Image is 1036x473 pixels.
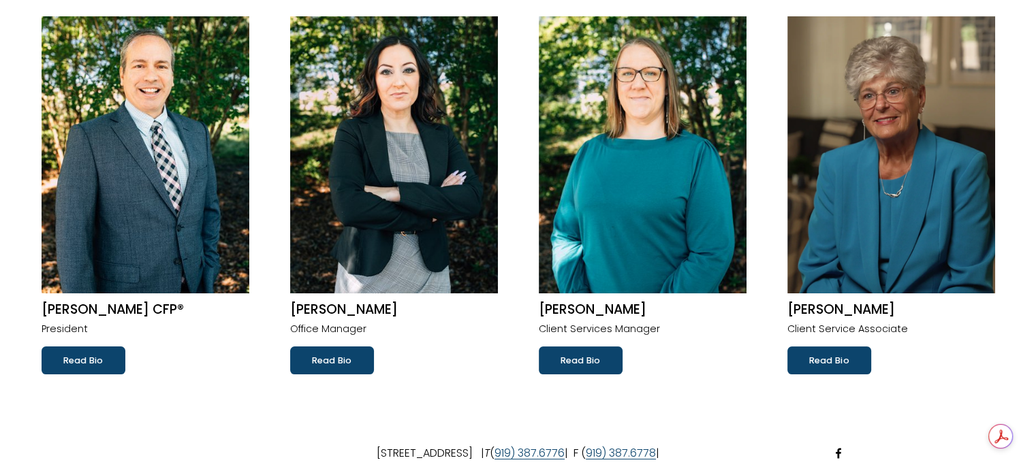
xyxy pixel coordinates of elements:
p: [STREET_ADDRESS] | ( | F ( | [42,444,995,463]
p: President [42,321,249,338]
a: Read Bio [539,346,623,374]
em: T [484,445,490,461]
h2: [PERSON_NAME] [539,301,747,319]
h2: [PERSON_NAME] [290,301,498,319]
h2: [PERSON_NAME] CFP® [42,301,249,319]
p: Client Service Associate [787,321,995,338]
img: Lisa M. Coello [290,16,498,294]
img: Kerri Pait [539,16,747,294]
a: Facebook [833,448,844,459]
p: Office Manager [290,321,498,338]
a: Read Bio [787,346,871,374]
img: Robert W. Volpe CFP® [42,16,249,294]
h2: [PERSON_NAME] [787,301,995,319]
a: 919) 387.6778 [586,444,656,463]
a: Read Bio [42,346,125,374]
p: Client Services Manager [539,321,747,338]
a: 919) 387.6776 [495,444,565,463]
a: Read Bio [290,346,374,374]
